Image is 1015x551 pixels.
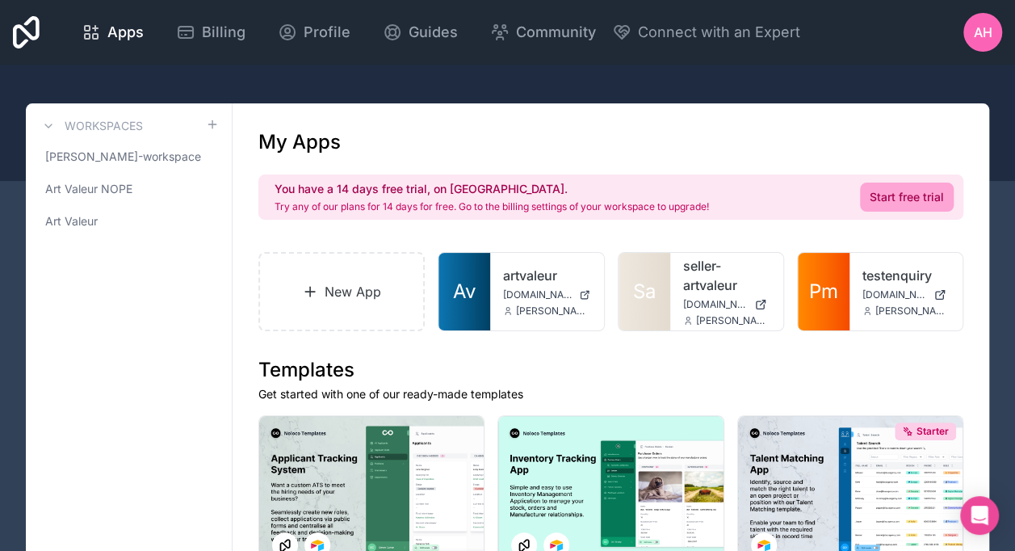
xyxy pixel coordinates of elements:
[39,116,143,136] a: Workspaces
[202,21,245,44] span: Billing
[438,253,490,330] a: Av
[612,21,800,44] button: Connect with an Expert
[696,314,770,327] span: [PERSON_NAME][EMAIL_ADDRESS][DOMAIN_NAME]
[860,183,954,212] a: Start free trial
[477,15,609,50] a: Community
[453,279,476,305] span: Av
[960,496,999,535] div: Open Intercom Messenger
[638,21,800,44] span: Connect with an Expert
[45,213,98,229] span: Art Valeur
[45,181,132,197] span: Art Valeur NOPE
[516,21,596,44] span: Community
[275,181,709,197] h2: You have a 14 days free trial, on [GEOGRAPHIC_DATA].
[163,15,258,50] a: Billing
[516,305,590,318] span: [PERSON_NAME][EMAIL_ADDRESS][DOMAIN_NAME]
[862,266,950,285] a: testenquiry
[619,253,670,330] a: Sa
[683,298,770,311] a: [DOMAIN_NAME]
[974,23,992,42] span: AH
[69,15,157,50] a: Apps
[503,288,573,301] span: [DOMAIN_NAME]
[39,175,219,204] a: Art Valeur NOPE
[258,386,963,402] p: Get started with one of our ready-made templates
[258,129,341,155] h1: My Apps
[370,15,471,50] a: Guides
[862,288,950,301] a: [DOMAIN_NAME]
[107,21,144,44] span: Apps
[258,357,963,383] h1: Templates
[409,21,458,44] span: Guides
[862,288,927,301] span: [DOMAIN_NAME]
[633,279,656,305] span: Sa
[916,425,949,438] span: Starter
[39,142,219,171] a: [PERSON_NAME]-workspace
[258,252,425,331] a: New App
[503,288,590,301] a: [DOMAIN_NAME]
[39,207,219,236] a: Art Valeur
[503,266,590,285] a: artvaleur
[304,21,350,44] span: Profile
[275,200,709,213] p: Try any of our plans for 14 days for free. Go to the billing settings of your workspace to upgrade!
[683,298,748,311] span: [DOMAIN_NAME]
[875,305,950,318] span: [PERSON_NAME][EMAIL_ADDRESS][DOMAIN_NAME]
[798,253,849,330] a: Pm
[683,256,770,295] a: seller-artvaleur
[45,149,201,165] span: [PERSON_NAME]-workspace
[809,279,838,305] span: Pm
[265,15,363,50] a: Profile
[65,118,143,134] h3: Workspaces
